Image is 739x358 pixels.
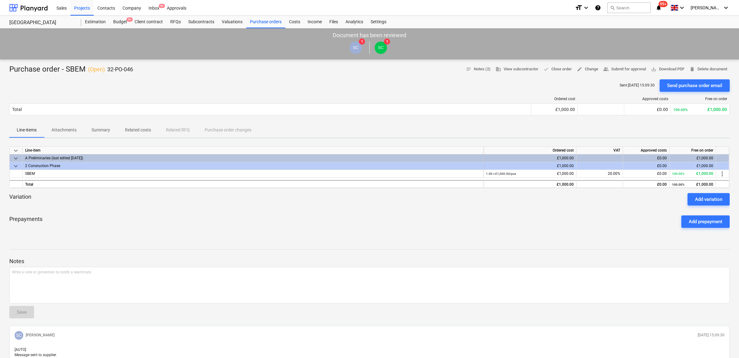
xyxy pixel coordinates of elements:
span: notes [466,66,471,72]
span: keyboard_arrow_down [12,155,20,162]
a: Valuations [218,16,246,28]
span: more_vert [719,170,726,178]
i: keyboard_arrow_down [722,4,730,11]
button: View subcontractor [493,64,541,74]
a: Files [326,16,342,28]
i: keyboard_arrow_down [582,4,590,11]
div: A Preliminaries (last edited 06 Feb 2025) [25,154,481,162]
span: 9+ [127,17,133,22]
p: ( Open ) [88,66,105,73]
div: Approved costs [623,147,670,154]
button: Add prepayment [681,215,730,228]
span: people_alt [603,66,609,72]
div: Total [23,180,483,188]
div: Line-item [23,147,483,154]
div: £1,000.00 [486,154,574,162]
button: Delete document [687,64,730,74]
a: RFQs [167,16,185,28]
span: SC [16,333,22,338]
p: Notes [9,258,730,265]
div: VAT [577,147,623,154]
span: Notes (2) [466,66,491,73]
div: £1,000.00 [672,181,713,188]
a: Estimation [81,16,109,28]
a: Subcontracts [185,16,218,28]
small: 100.00% [672,183,684,186]
small: 100.00% [673,108,688,112]
p: Attachments [51,127,77,133]
span: SC [378,45,384,50]
p: Prepayments [9,215,42,228]
button: Close order [541,64,574,74]
span: keyboard_arrow_down [12,162,20,170]
div: Add prepayment [689,218,722,226]
div: 20.00% [577,170,623,178]
a: Settings [367,16,390,28]
div: Add variation [695,195,722,203]
p: [PERSON_NAME] [26,333,55,338]
div: Ordered cost [534,97,575,101]
button: Download PDF [648,64,687,74]
a: Client contract [131,16,167,28]
small: 1.00 × £1,000.00 / pcs [486,172,516,175]
span: 1 [359,38,365,45]
button: Change [574,64,601,74]
div: Purchase order - SBEM [9,64,133,74]
a: Purchase orders [246,16,285,28]
span: [PERSON_NAME] [691,5,722,10]
a: Costs [285,16,304,28]
span: save_alt [651,66,657,72]
a: Analytics [342,16,367,28]
div: £1,000.00 [486,162,574,170]
button: Submit for approval [601,64,648,74]
div: 2 Consruction Phase [25,162,481,170]
p: Related costs [125,127,151,133]
div: £1,000.00 [673,107,727,112]
small: 100.00% [672,172,684,175]
a: Budget9+ [109,16,131,28]
p: Variation [9,193,31,206]
i: notifications [656,4,662,11]
span: Close order [543,66,572,73]
div: £1,000.00 [486,170,574,178]
p: Summary [91,127,110,133]
div: £0.00 [627,107,668,112]
i: keyboard_arrow_down [678,4,686,11]
div: £1,000.00 [486,181,574,188]
span: SBEM [25,171,35,176]
span: [AUTO] Message sent to supplier. [15,347,57,357]
span: business [496,66,501,72]
div: Budget [109,16,131,28]
p: 32-PO-046 [107,66,133,73]
button: Send purchase order email [660,79,730,92]
div: Sam Cornford [15,331,23,340]
button: Add variation [688,193,730,206]
p: Sent : [DATE] 15:09:30 [620,83,655,88]
div: £0.00 [625,170,667,178]
span: SC [353,45,359,50]
span: search [610,5,615,10]
div: [GEOGRAPHIC_DATA] [9,20,74,26]
div: Income [304,16,326,28]
div: £1,000.00 [672,162,713,170]
div: Approved costs [627,97,668,101]
div: £1,000.00 [534,107,575,112]
p: [DATE] 15:09:30 [698,333,724,338]
div: Free on order [673,97,727,101]
div: Send purchase order email [667,82,722,90]
span: keyboard_arrow_down [12,147,20,154]
i: Knowledge base [595,4,601,11]
button: Notes (2) [463,64,493,74]
span: Change [577,66,598,73]
span: delete [689,66,695,72]
span: Submit for approval [603,66,646,73]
